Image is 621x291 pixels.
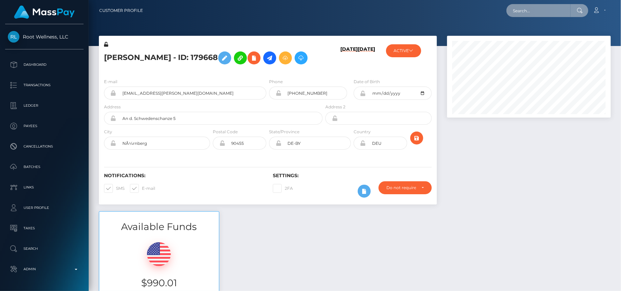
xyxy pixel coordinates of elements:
[104,129,112,135] label: City
[8,60,81,70] p: Dashboard
[8,162,81,172] p: Batches
[5,220,84,237] a: Taxes
[5,240,84,257] a: Search
[147,242,171,266] img: USD.png
[341,46,358,70] h6: [DATE]
[5,179,84,196] a: Links
[14,5,75,19] img: MassPay Logo
[8,264,81,274] p: Admin
[104,104,121,110] label: Address
[5,261,84,278] a: Admin
[386,185,416,190] div: Do not require
[263,51,276,64] a: Initiate Payout
[5,77,84,94] a: Transactions
[8,31,19,43] img: Root Wellness, LLC
[5,118,84,135] a: Payees
[8,203,81,213] p: User Profile
[5,56,84,73] a: Dashboard
[8,244,81,254] p: Search
[8,121,81,131] p: Payees
[130,184,155,193] label: E-mail
[5,199,84,216] a: User Profile
[325,104,345,110] label: Address 2
[104,184,124,193] label: SMS
[354,129,371,135] label: Country
[386,44,421,57] button: ACTIVE
[5,34,84,40] span: Root Wellness, LLC
[104,276,214,290] h3: $990.01
[8,141,81,152] p: Cancellations
[5,97,84,114] a: Ledger
[5,158,84,175] a: Batches
[273,184,293,193] label: 2FA
[104,48,319,68] h5: [PERSON_NAME] - ID: 179668
[8,80,81,90] p: Transactions
[379,181,432,194] button: Do not require
[269,129,299,135] label: State/Province
[273,173,431,179] h6: Settings:
[354,79,380,85] label: Date of Birth
[8,101,81,111] p: Ledger
[5,138,84,155] a: Cancellations
[104,79,117,85] label: E-mail
[104,173,263,179] h6: Notifications:
[506,4,571,17] input: Search...
[99,3,143,18] a: Customer Profile
[8,223,81,233] p: Taxes
[213,129,238,135] label: Postal Code
[99,220,219,233] h3: Available Funds
[358,46,375,70] h6: [DATE]
[8,182,81,193] p: Links
[269,79,283,85] label: Phone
